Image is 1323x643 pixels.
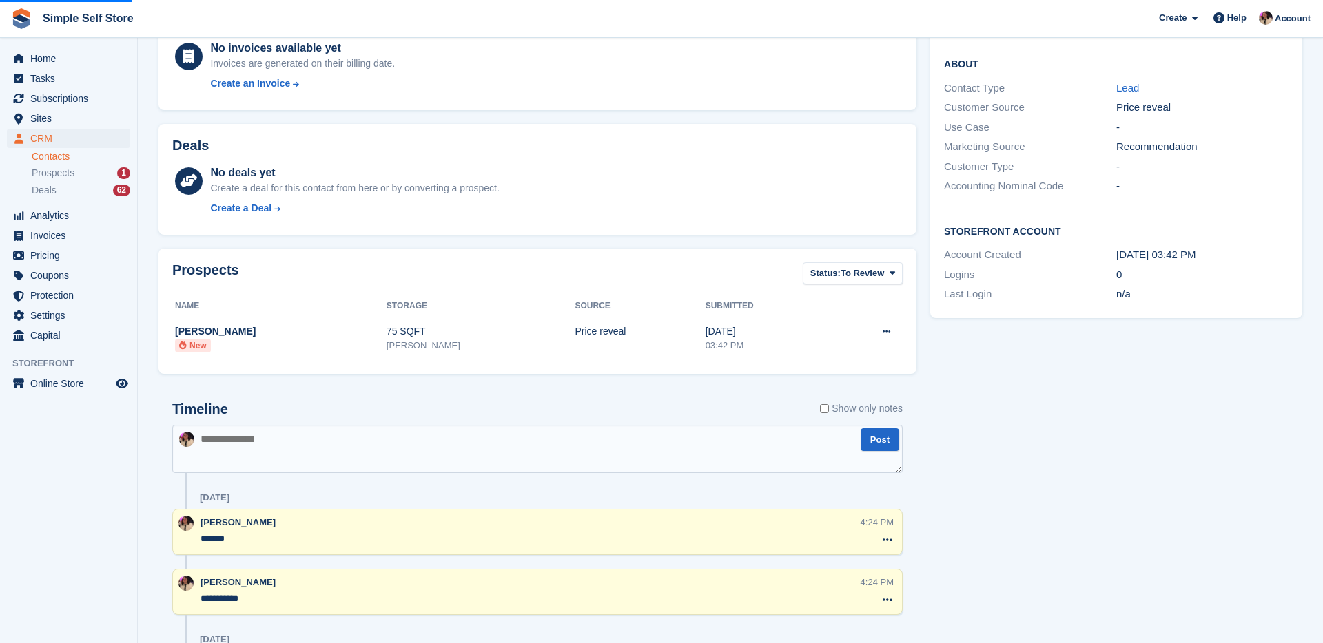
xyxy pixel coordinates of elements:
a: menu [7,286,130,305]
li: New [175,339,211,352]
th: Storage [387,295,575,317]
div: 0 [1116,267,1289,283]
img: Scott McCutcheon [1259,11,1273,25]
div: Create a Deal [210,201,271,215]
a: Deals 62 [32,183,130,198]
span: Subscriptions [30,89,113,108]
label: Show only notes [820,401,903,416]
h2: Deals [172,138,209,154]
div: n/a [1116,286,1289,302]
a: menu [7,89,130,108]
span: [PERSON_NAME] [201,577,276,587]
img: Scott McCutcheon [178,516,194,531]
span: Account [1275,12,1311,25]
a: Create a Deal [210,201,499,215]
span: Sites [30,109,113,128]
div: Recommendation [1116,139,1289,155]
div: [PERSON_NAME] [175,324,387,339]
a: menu [7,306,130,325]
a: menu [7,109,130,128]
div: Create a deal for this contact from here or by converting a prospect. [210,181,499,196]
div: Customer Type [944,159,1116,175]
th: Submitted [706,295,829,317]
a: Prospects 1 [32,166,130,180]
span: Capital [30,326,113,345]
div: Invoices are generated on their billing date. [210,56,395,71]
a: Simple Self Store [37,7,139,30]
div: No deals yet [210,165,499,181]
div: Contact Type [944,81,1116,96]
button: Status: To Review [803,262,903,285]
a: Lead [1116,82,1139,94]
div: 4:24 PM [861,516,894,529]
a: menu [7,206,130,225]
div: Last Login [944,286,1116,302]
div: [PERSON_NAME] [387,339,575,352]
h2: Prospects [172,262,239,288]
div: [DATE] 03:42 PM [1116,247,1289,263]
div: Price reveal [575,324,705,339]
a: menu [7,374,130,393]
a: menu [7,246,130,265]
th: Name [172,295,387,317]
h2: About [944,56,1289,70]
span: Invoices [30,226,113,245]
a: menu [7,49,130,68]
div: 1 [117,167,130,179]
img: Scott McCutcheon [178,576,194,591]
div: Create an Invoice [210,76,290,91]
div: - [1116,159,1289,175]
span: Create [1159,11,1187,25]
span: Storefront [12,357,137,370]
a: Contacts [32,150,130,163]
span: [PERSON_NAME] [201,517,276,527]
div: Customer Source [944,100,1116,116]
div: Logins [944,267,1116,283]
span: Settings [30,306,113,325]
div: Marketing Source [944,139,1116,155]
a: menu [7,226,130,245]
a: menu [7,326,130,345]
a: Preview store [114,375,130,392]
span: To Review [841,266,884,280]
div: 75 SQFT [387,324,575,339]
span: Pricing [30,246,113,265]
span: Coupons [30,266,113,285]
img: stora-icon-8386f47178a22dfd0bd8f6a31ec36ba5ce8667c1dd55bd0f319d3a0aa187defe.svg [11,8,32,29]
div: [DATE] [706,324,829,339]
div: No invoices available yet [210,40,395,56]
input: Show only notes [820,401,829,416]
div: 03:42 PM [706,339,829,352]
h2: Timeline [172,401,228,417]
div: Account Created [944,247,1116,263]
a: menu [7,129,130,148]
img: Scott McCutcheon [179,432,194,447]
div: 62 [113,185,130,196]
div: Price reveal [1116,100,1289,116]
span: Deals [32,184,57,197]
span: Prospects [32,167,74,180]
div: - [1116,178,1289,194]
div: - [1116,120,1289,136]
span: Help [1227,11,1247,25]
a: menu [7,69,130,88]
a: menu [7,266,130,285]
a: Create an Invoice [210,76,395,91]
span: Home [30,49,113,68]
div: 4:24 PM [861,576,894,589]
div: Use Case [944,120,1116,136]
span: Online Store [30,374,113,393]
th: Source [575,295,705,317]
span: Status: [810,266,841,280]
div: [DATE] [200,492,229,503]
h2: Storefront Account [944,224,1289,238]
button: Post [861,428,899,451]
span: Tasks [30,69,113,88]
span: CRM [30,129,113,148]
span: Protection [30,286,113,305]
div: Accounting Nominal Code [944,178,1116,194]
span: Analytics [30,206,113,225]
